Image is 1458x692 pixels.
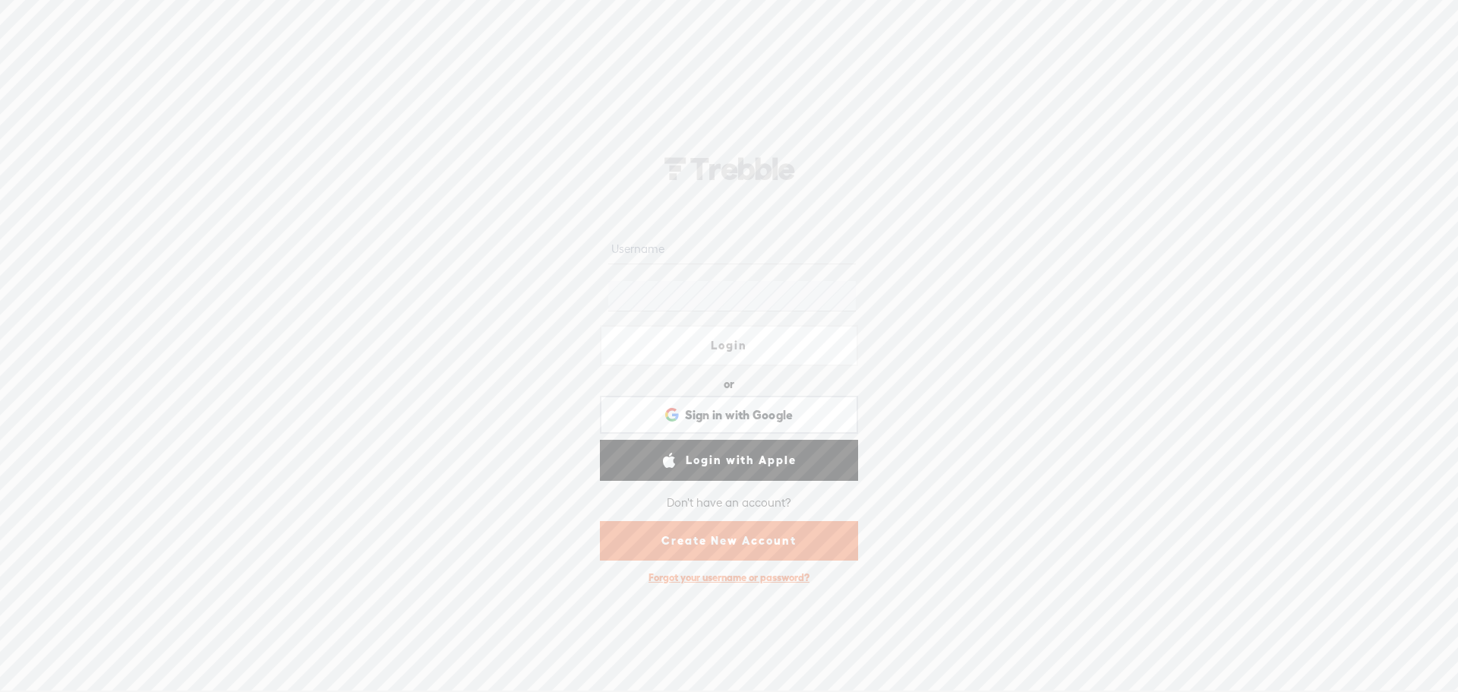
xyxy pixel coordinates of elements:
div: Don't have an account? [667,486,791,518]
div: Sign in with Google [600,396,858,434]
div: or [724,372,734,397]
div: Forgot your username or password? [641,564,817,592]
input: Username [608,235,855,264]
a: Login [600,325,858,366]
a: Login with Apple [600,440,858,481]
a: Create New Account [600,521,858,561]
span: Sign in with Google [685,407,794,423]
